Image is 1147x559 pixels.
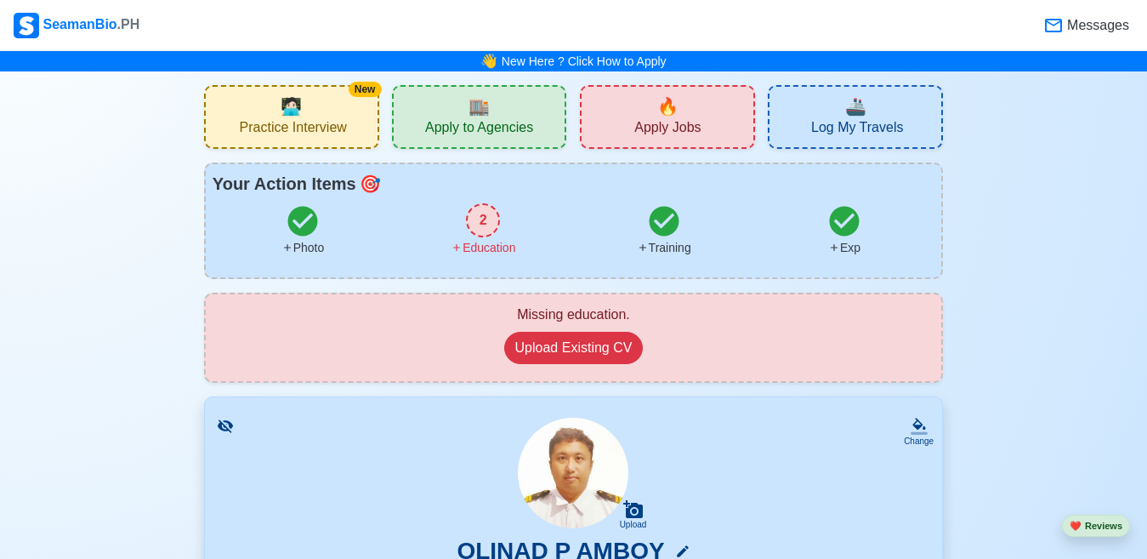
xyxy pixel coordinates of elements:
[360,171,381,197] span: todo
[811,119,903,140] span: Log My Travels
[634,119,701,140] span: Apply Jobs
[281,94,302,119] span: interview
[1070,521,1082,531] span: heart
[14,13,139,38] div: SeamanBio
[451,239,515,257] div: Education
[14,13,39,38] img: Logo
[502,54,667,68] a: New Here ? Click How to Apply
[240,119,347,140] span: Practice Interview
[1062,515,1130,538] button: heartReviews
[637,239,691,257] div: Training
[468,94,490,119] span: agencies
[904,435,934,448] div: Change
[219,305,928,325] div: Missing education.
[425,119,533,140] span: Apply to Agencies
[478,48,501,74] span: bell
[845,94,866,119] span: travel
[657,94,679,119] span: new
[213,171,934,197] div: Your Action Items
[620,520,647,530] div: Upload
[349,82,382,97] div: New
[281,239,325,257] div: Photo
[504,332,644,364] button: Upload Existing CV
[117,17,140,31] span: .PH
[466,203,500,237] div: 2
[1064,15,1129,36] span: Messages
[828,239,860,257] div: Exp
